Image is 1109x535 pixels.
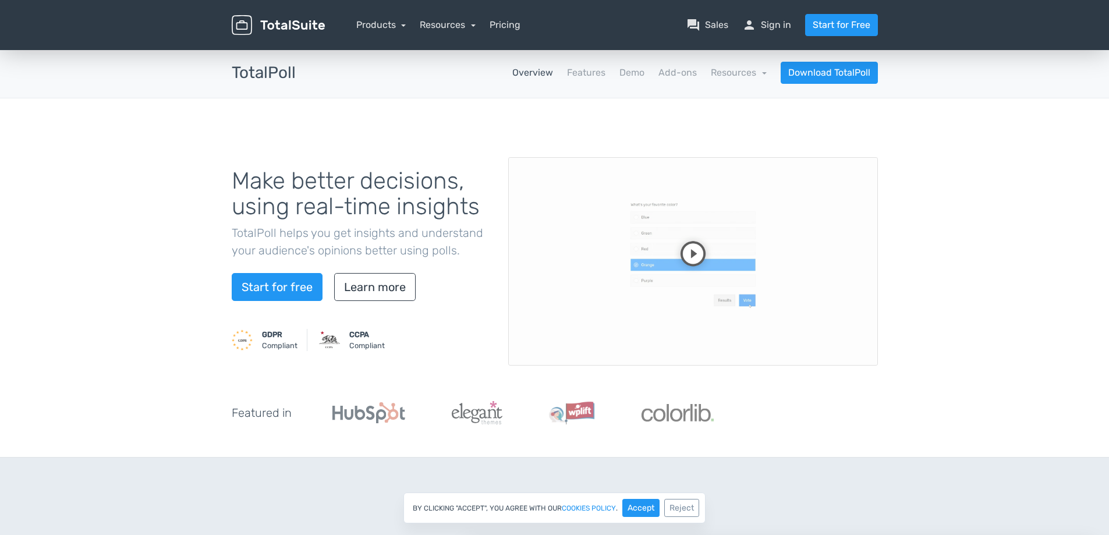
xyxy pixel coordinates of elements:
span: person [742,18,756,32]
img: GDPR [232,329,253,350]
p: TotalPoll helps you get insights and understand your audience's opinions better using polls. [232,224,491,259]
img: Colorlib [642,404,714,421]
button: Reject [664,499,699,517]
a: Learn more [334,273,416,301]
span: question_answer [686,18,700,32]
button: Accept [622,499,660,517]
strong: CCPA [349,330,369,339]
a: Resources [711,67,767,78]
h1: Make better decisions, using real-time insights [232,168,491,219]
a: Resources [420,19,476,30]
img: WPLift [549,401,595,424]
strong: GDPR [262,330,282,339]
a: personSign in [742,18,791,32]
small: Compliant [262,329,297,351]
a: Pricing [490,18,520,32]
img: TotalSuite for WordPress [232,15,325,36]
h5: Featured in [232,406,292,419]
div: By clicking "Accept", you agree with our . [403,493,706,523]
a: Features [567,66,605,80]
a: Add-ons [658,66,697,80]
a: Start for free [232,273,323,301]
h3: TotalPoll [232,64,296,82]
a: question_answerSales [686,18,728,32]
a: cookies policy [562,505,616,512]
img: ElegantThemes [452,401,502,424]
a: Download TotalPoll [781,62,878,84]
a: Overview [512,66,553,80]
img: CCPA [319,329,340,350]
small: Compliant [349,329,385,351]
a: Demo [619,66,644,80]
img: Hubspot [332,402,405,423]
a: Products [356,19,406,30]
a: Start for Free [805,14,878,36]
